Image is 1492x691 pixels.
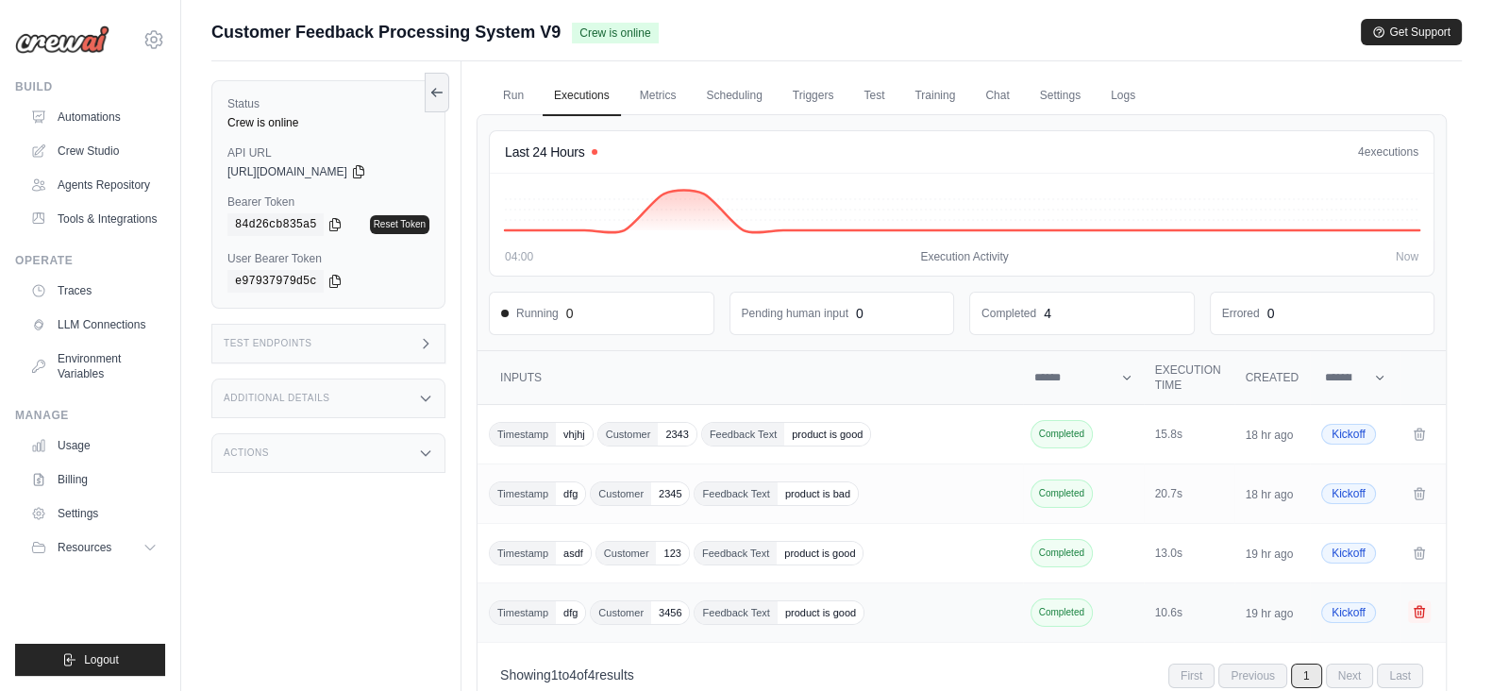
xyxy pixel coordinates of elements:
[490,601,556,624] span: Timestamp
[1326,664,1374,688] span: Next
[1234,351,1310,405] th: Created
[784,423,870,446] span: product is good
[981,306,1036,321] dd: Completed
[1358,144,1418,160] div: executions
[23,170,165,200] a: Agents Repository
[23,102,165,132] a: Automations
[1168,664,1215,688] span: First
[591,601,651,624] span: Customer
[23,464,165,495] a: Billing
[588,667,595,683] span: 4
[903,76,966,116] a: Training
[58,540,111,555] span: Resources
[781,76,846,116] a: Triggers
[15,408,165,423] div: Manage
[1321,424,1376,445] span: Kickoff
[856,304,863,323] div: 0
[23,276,165,306] a: Traces
[23,498,165,529] a: Settings
[23,344,165,389] a: Environment Variables
[490,423,556,446] span: Timestamp
[23,204,165,234] a: Tools & Integrations
[695,76,773,116] a: Scheduling
[778,482,858,505] span: product is bad
[505,143,584,161] h4: Last 24 Hours
[591,482,651,505] span: Customer
[556,423,593,446] span: vhjhj
[23,532,165,563] button: Resources
[15,644,165,676] button: Logout
[778,601,863,624] span: product is good
[84,652,119,667] span: Logout
[1031,598,1093,627] span: Completed
[224,447,269,459] h3: Actions
[1361,19,1462,45] button: Get Support
[227,115,429,130] div: Crew is online
[490,482,556,505] span: Timestamp
[1168,664,1423,688] nav: Pagination
[227,194,429,210] label: Bearer Token
[227,164,347,179] span: [URL][DOMAIN_NAME]
[651,601,689,624] span: 3456
[777,542,863,565] span: product is good
[572,23,658,43] span: Crew is online
[695,482,777,505] span: Feedback Text
[556,601,585,624] span: dfg
[1358,145,1365,159] span: 4
[1144,351,1234,405] th: Execution Time
[227,96,429,111] label: Status
[224,338,312,349] h3: Test Endpoints
[742,306,848,321] dd: Pending human input
[1377,664,1423,688] span: Last
[1029,76,1092,116] a: Settings
[478,351,1023,405] th: Inputs
[695,542,777,565] span: Feedback Text
[974,76,1020,116] a: Chat
[658,423,696,446] span: 2343
[500,666,634,684] p: Showing to of results
[227,270,324,293] code: e97937979d5c
[490,542,556,565] span: Timestamp
[15,253,165,268] div: Operate
[370,215,429,234] a: Reset Token
[596,542,657,565] span: Customer
[1031,539,1093,567] span: Completed
[227,145,429,160] label: API URL
[15,25,109,54] img: Logo
[556,542,591,565] span: asdf
[569,667,577,683] span: 4
[920,249,1008,264] span: Execution Activity
[543,76,621,116] a: Executions
[1246,607,1294,620] time: 19 hr ago
[1246,429,1294,442] time: 18 hr ago
[1396,249,1418,264] span: Now
[1291,664,1322,688] span: 1
[224,393,329,404] h3: Additional Details
[566,304,574,323] div: 0
[702,423,784,446] span: Feedback Text
[1222,306,1260,321] dd: Errored
[23,136,165,166] a: Crew Studio
[23,310,165,340] a: LLM Connections
[1218,664,1287,688] span: Previous
[227,251,429,266] label: User Bearer Token
[492,76,535,116] a: Run
[501,306,559,321] span: Running
[211,19,561,45] span: Customer Feedback Processing System V9
[1031,420,1093,448] span: Completed
[598,423,659,446] span: Customer
[1321,602,1376,623] span: Kickoff
[1044,304,1051,323] div: 4
[551,667,559,683] span: 1
[656,542,688,565] span: 123
[1155,427,1223,442] div: 15.8s
[505,249,533,264] span: 04:00
[15,79,165,94] div: Build
[1155,605,1223,620] div: 10.6s
[1155,486,1223,501] div: 20.7s
[629,76,688,116] a: Metrics
[556,482,585,505] span: dfg
[1246,488,1294,501] time: 18 hr ago
[1155,546,1223,561] div: 13.0s
[23,430,165,461] a: Usage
